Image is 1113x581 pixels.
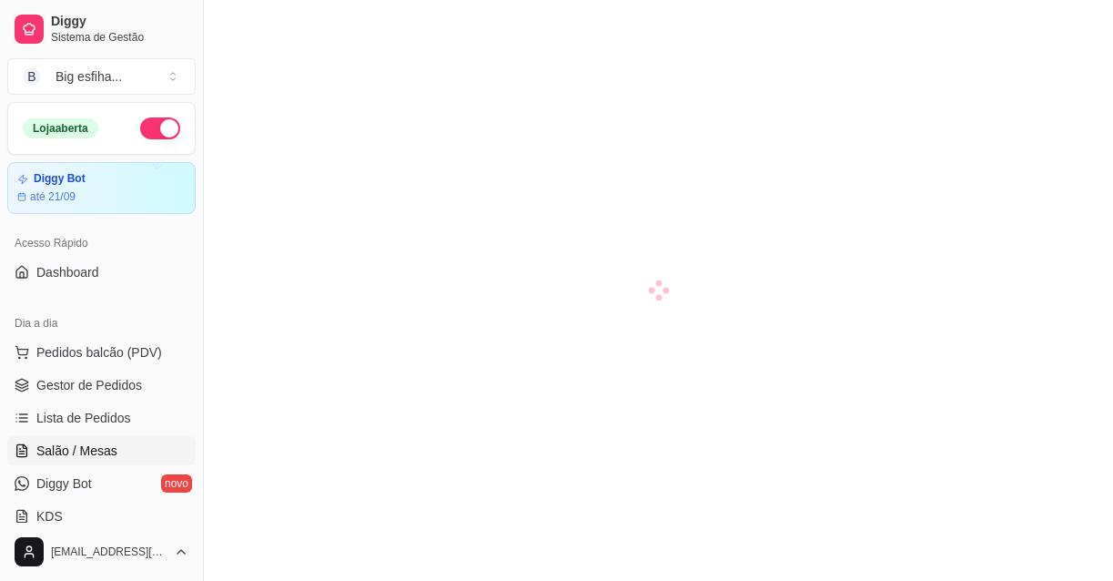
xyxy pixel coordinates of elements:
div: Dia a dia [7,309,196,338]
button: Pedidos balcão (PDV) [7,338,196,367]
span: Diggy [51,14,188,30]
div: Big esfiha ... [56,67,122,86]
a: KDS [7,502,196,531]
a: Dashboard [7,258,196,287]
a: DiggySistema de Gestão [7,7,196,51]
span: B [23,67,41,86]
article: até 21/09 [30,189,76,204]
article: Diggy Bot [34,172,86,186]
a: Salão / Mesas [7,436,196,465]
a: Diggy Botnovo [7,469,196,498]
span: Gestor de Pedidos [36,376,142,394]
a: Diggy Botaté 21/09 [7,162,196,214]
span: Salão / Mesas [36,442,117,460]
a: Lista de Pedidos [7,403,196,433]
button: [EMAIL_ADDRESS][DOMAIN_NAME] [7,530,196,574]
a: Gestor de Pedidos [7,371,196,400]
div: Loja aberta [23,118,98,138]
button: Alterar Status [140,117,180,139]
button: Select a team [7,58,196,95]
div: Acesso Rápido [7,229,196,258]
span: Diggy Bot [36,474,92,493]
span: [EMAIL_ADDRESS][DOMAIN_NAME] [51,545,167,559]
span: Pedidos balcão (PDV) [36,343,162,362]
span: KDS [36,507,63,525]
span: Sistema de Gestão [51,30,188,45]
span: Dashboard [36,263,99,281]
span: Lista de Pedidos [36,409,131,427]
